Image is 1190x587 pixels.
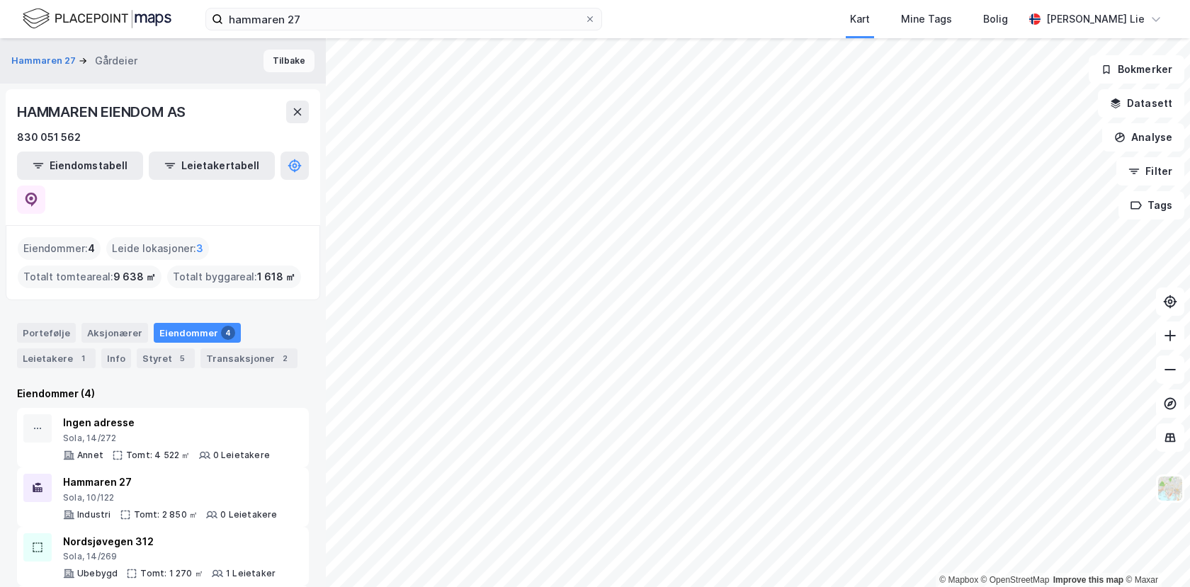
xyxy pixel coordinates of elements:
[17,385,309,402] div: Eiendommer (4)
[901,11,952,28] div: Mine Tags
[88,240,95,257] span: 4
[18,266,161,288] div: Totalt tomteareal :
[126,450,191,461] div: Tomt: 4 522 ㎡
[17,129,81,146] div: 830 051 562
[1118,191,1184,220] button: Tags
[1119,519,1190,587] div: Kontrollprogram for chat
[983,11,1008,28] div: Bolig
[63,492,278,503] div: Sola, 10/122
[1098,89,1184,118] button: Datasett
[95,52,137,69] div: Gårdeier
[1053,575,1123,585] a: Improve this map
[63,414,270,431] div: Ingen adresse
[113,268,156,285] span: 9 638 ㎡
[1116,157,1184,186] button: Filter
[23,6,171,31] img: logo.f888ab2527a4732fd821a326f86c7f29.svg
[220,509,277,520] div: 0 Leietakere
[175,351,189,365] div: 5
[223,8,584,30] input: Søk på adresse, matrikkel, gårdeiere, leietakere eller personer
[17,152,143,180] button: Eiendomstabell
[106,237,209,260] div: Leide lokasjoner :
[137,348,195,368] div: Styret
[140,568,203,579] div: Tomt: 1 270 ㎡
[1157,475,1184,502] img: Z
[81,323,148,343] div: Aksjonærer
[77,568,118,579] div: Ubebygd
[278,351,292,365] div: 2
[154,323,241,343] div: Eiendommer
[134,509,198,520] div: Tomt: 2 850 ㎡
[77,450,103,461] div: Annet
[263,50,314,72] button: Tilbake
[63,433,270,444] div: Sola, 14/272
[149,152,275,180] button: Leietakertabell
[1119,519,1190,587] iframe: Chat Widget
[17,348,96,368] div: Leietakere
[226,568,276,579] div: 1 Leietaker
[1102,123,1184,152] button: Analyse
[196,240,203,257] span: 3
[850,11,870,28] div: Kart
[18,237,101,260] div: Eiendommer :
[221,326,235,340] div: 4
[77,509,111,520] div: Industri
[101,348,131,368] div: Info
[63,551,276,562] div: Sola, 14/269
[63,474,278,491] div: Hammaren 27
[257,268,295,285] span: 1 618 ㎡
[17,323,76,343] div: Portefølje
[200,348,297,368] div: Transaksjoner
[167,266,301,288] div: Totalt byggareal :
[981,575,1050,585] a: OpenStreetMap
[63,533,276,550] div: Nordsjøvegen 312
[939,575,978,585] a: Mapbox
[1046,11,1145,28] div: [PERSON_NAME] Lie
[76,351,90,365] div: 1
[213,450,270,461] div: 0 Leietakere
[1089,55,1184,84] button: Bokmerker
[17,101,188,123] div: HAMMAREN EIENDOM AS
[11,54,79,68] button: Hammaren 27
